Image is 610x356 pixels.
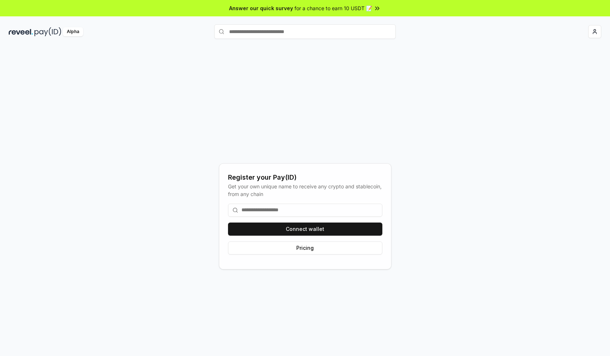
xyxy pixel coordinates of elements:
[34,27,61,36] img: pay_id
[228,172,382,183] div: Register your Pay(ID)
[63,27,83,36] div: Alpha
[229,4,293,12] span: Answer our quick survey
[9,27,33,36] img: reveel_dark
[228,241,382,255] button: Pricing
[228,223,382,236] button: Connect wallet
[294,4,372,12] span: for a chance to earn 10 USDT 📝
[228,183,382,198] div: Get your own unique name to receive any crypto and stablecoin, from any chain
